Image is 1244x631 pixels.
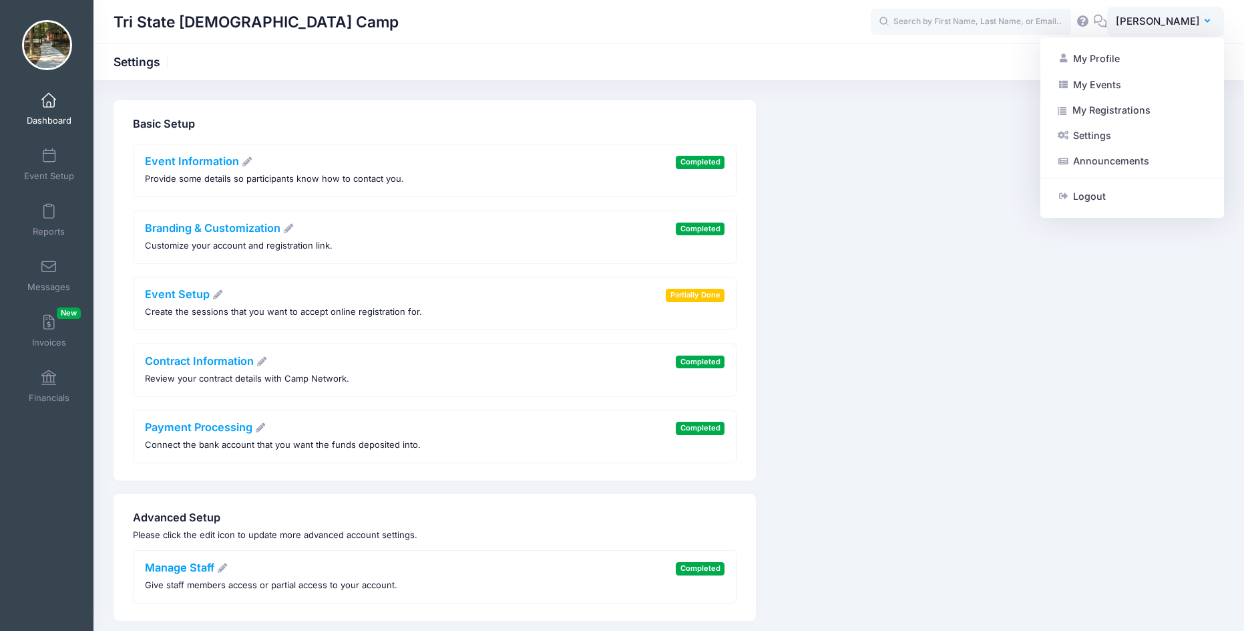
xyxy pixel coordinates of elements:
a: Financials [17,363,81,410]
span: Dashboard [27,115,71,126]
p: Customize your account and registration link. [145,239,333,253]
p: Review your contract details with Camp Network. [145,372,349,386]
a: Event Information [145,154,253,168]
p: Create the sessions that you want to accept online registration for. [145,305,422,319]
a: Branding & Customization [145,221,294,235]
a: Messages [17,252,81,299]
p: Give staff members access or partial access to your account. [145,579,397,592]
span: Completed [676,156,724,168]
span: New [57,307,81,319]
a: Manage Staff [145,561,228,574]
span: Completed [676,356,724,368]
a: Dashboard [17,86,81,132]
span: Reports [33,226,65,237]
a: Settings [1051,123,1213,148]
h1: Settings [114,55,172,69]
a: Event Setup [145,287,224,301]
a: Event Setup [17,141,81,188]
span: [PERSON_NAME] [1116,14,1200,29]
span: Invoices [32,337,66,348]
a: Logout [1051,184,1213,209]
a: Reports [17,197,81,243]
span: Partially Done [666,289,724,301]
a: My Profile [1051,46,1213,72]
h4: Basic Setup [133,118,736,131]
p: Provide some details so participants know how to contact you. [145,172,404,186]
button: [PERSON_NAME] [1107,7,1224,37]
p: Please click the edit icon to update more advanced account settings. [133,529,736,542]
a: Payment Processing [145,420,266,434]
a: My Events [1051,72,1213,97]
a: Contract Information [145,354,268,368]
span: Event Setup [24,170,74,182]
span: Financials [29,392,69,404]
span: Completed [676,562,724,575]
h1: Tri State [DEMOGRAPHIC_DATA] Camp [114,7,399,37]
a: InvoicesNew [17,307,81,354]
h4: Advanced Setup [133,511,736,525]
a: My Registrations [1051,98,1213,123]
a: Announcements [1051,148,1213,174]
span: Completed [676,422,724,434]
span: Messages [27,281,70,293]
p: Connect the bank account that you want the funds deposited into. [145,438,421,452]
span: Completed [676,223,724,235]
input: Search by First Name, Last Name, or Email... [871,9,1071,35]
img: Tri State Christian Camp [22,20,72,70]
